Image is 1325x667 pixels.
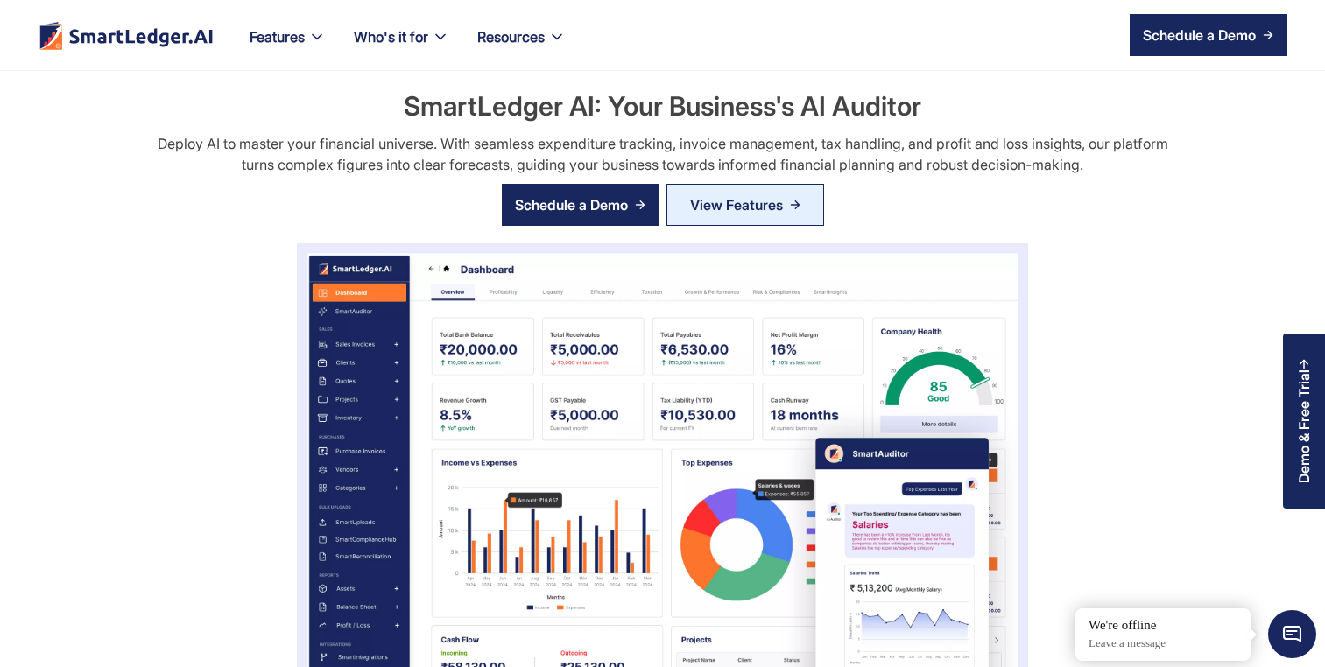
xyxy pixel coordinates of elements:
div: Schedule a Demo [515,194,628,215]
div: Resources [477,25,545,49]
div: Features [236,25,340,70]
div: View Features [690,191,783,219]
img: arrow right icon [1263,30,1273,40]
div: Schedule a Demo [1143,25,1256,46]
div: Features [250,25,305,49]
a: home [38,21,215,50]
img: Arrow Right Blue [790,200,800,210]
a: Schedule a Demo [1130,14,1287,56]
img: footer logo [38,21,215,50]
div: We're offline [1089,617,1237,635]
span: Chat Widget [1268,610,1316,658]
img: arrow right icon [635,200,645,210]
a: View Features [666,184,824,226]
h2: SmartLedger AI: Your Business's AI Auditor [404,88,921,124]
a: Schedule a Demo [502,184,659,226]
div: Deploy AI to master your financial universe. With seamless expenditure tracking, invoice manageme... [144,133,1181,175]
div: Who's it for [354,25,428,49]
p: Leave a message [1089,636,1237,651]
div: Resources [463,25,580,70]
div: Who's it for [340,25,463,70]
div: Demo & Free Trial [1296,369,1312,483]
